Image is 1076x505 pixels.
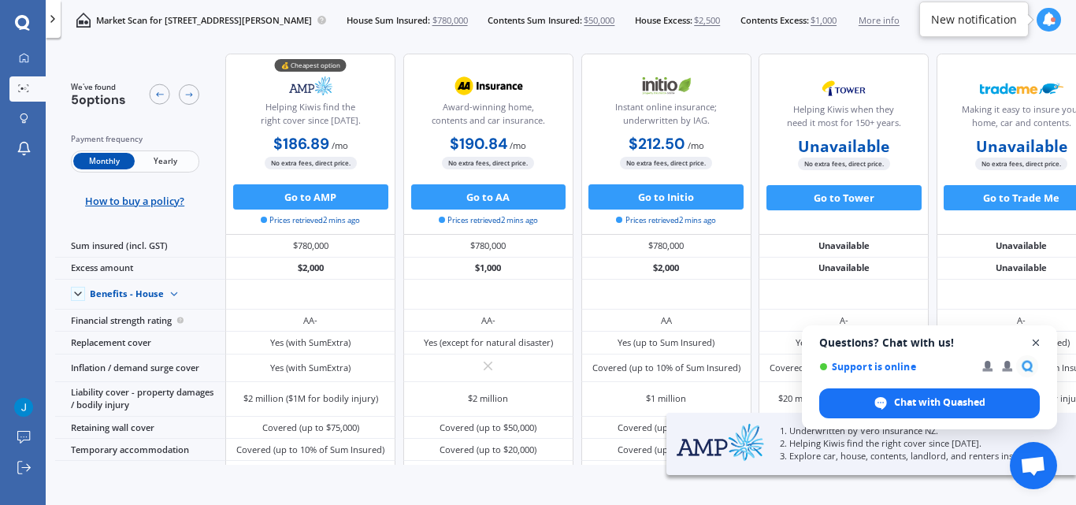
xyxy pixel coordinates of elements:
div: Yes (up to Sum Insured) [796,336,892,349]
div: $1 million [646,392,686,405]
span: Questions? Chat with us! [819,336,1040,349]
div: Yes (except for natural disaster) [424,336,553,349]
img: Tower.webp [802,72,885,104]
img: Trademe.webp [980,72,1063,104]
div: Helping Kiwis when they need it most for 150+ years. [770,103,918,135]
div: Open chat [1010,442,1057,489]
div: 💰 Cheapest option [275,59,347,72]
div: Covered (up to $50,000) [440,421,536,434]
img: Benefit content down [164,284,184,305]
span: No extra fees, direct price. [798,158,890,169]
b: $212.50 [629,134,685,154]
div: Financial strength rating [55,310,225,332]
span: We've found [71,82,126,93]
b: $186.89 [273,134,329,154]
div: Excess amount [55,258,225,280]
img: AMP.webp [269,70,353,102]
img: AA.webp [447,70,530,102]
div: $2,000 [225,258,395,280]
div: $20 million ($100K bodily injury) [778,392,910,405]
span: Chat with Quashed [894,395,985,410]
div: Replacement cover [55,332,225,354]
span: Support is online [819,361,971,373]
div: Covered (up to $25,000) [618,421,714,434]
span: Contents Excess: [740,14,809,27]
span: No extra fees, direct price. [975,158,1067,169]
span: No extra fees, direct price. [265,157,357,169]
button: Go to Initio [588,184,744,210]
div: Sum insured (incl. GST) [55,235,225,257]
p: Market Scan for [STREET_ADDRESS][PERSON_NAME] [96,14,312,27]
div: Inflation / demand surge cover [55,355,225,382]
button: Go to Tower [766,185,922,210]
div: Covered (up to 10% of Sum Insured) [236,444,384,456]
div: Benefits - House [90,288,164,299]
span: House Excess: [635,14,692,27]
div: Unavailable [759,235,929,257]
b: Unavailable [976,140,1067,153]
span: $1,000 [811,14,837,27]
b: $190.84 [450,134,507,154]
div: Liability cover - property damages / bodily injury [55,382,225,417]
span: / mo [688,139,704,151]
span: Close chat [1026,333,1046,353]
button: Go to AA [411,184,566,210]
p: 2. Helping Kiwis find the right cover since [DATE]. [780,437,1044,450]
div: Excess-free glass cover [55,461,225,488]
div: Covered (up to 10% of Sum Insured) [592,362,740,374]
div: Helping Kiwis find the right cover since [DATE]. [236,101,384,132]
div: AA [661,314,672,327]
span: Prices retrieved 2 mins ago [261,215,360,226]
img: Initio.webp [625,70,708,102]
p: 3. Explore car, house, contents, landlord, and renters insurance. [780,450,1044,462]
div: Payment frequency [71,133,199,146]
div: Temporary accommodation [55,439,225,461]
span: No extra fees, direct price. [620,157,712,169]
div: Instant online insurance; underwritten by IAG. [592,101,740,132]
div: Covered (up to 15% of Sum Insured) [770,362,918,374]
span: No extra fees, direct price. [442,157,534,169]
span: $50,000 [584,14,614,27]
span: How to buy a policy? [85,195,184,207]
div: AA- [481,314,495,327]
span: Contents Sum Insured: [488,14,582,27]
div: Yes (with SumExtra) [270,336,351,349]
span: More info [859,14,900,27]
img: ACg8ocKUPAoa54hRSlOZCImvg3Gmi8jbSG8lkk9xQLSac38mPHvbcw=s96-c [14,398,33,417]
span: / mo [510,139,526,151]
span: Yearly [135,153,196,169]
div: Retaining wall cover [55,417,225,439]
div: Covered (up to $75,000) [262,421,359,434]
div: $780,000 [225,235,395,257]
div: A- [1017,314,1026,327]
span: Monthly [73,153,135,169]
div: Yes (with SumExtra) [270,362,351,374]
span: Prices retrieved 2 mins ago [439,215,538,226]
span: 5 options [71,91,126,108]
div: Award-winning home, contents and car insurance. [414,101,562,132]
div: Unavailable [759,258,929,280]
div: $2 million ($1M for bodily injury) [243,392,378,405]
div: AA- [303,314,317,327]
div: Covered (up to $20,000) [618,444,714,456]
div: $780,000 [403,235,573,257]
div: Yes (up to Sum Insured) [618,336,714,349]
div: $2,000 [581,258,751,280]
div: Covered (up to $20,000) [440,444,536,456]
button: Go to AMP [233,184,388,210]
div: A- [840,314,848,327]
span: / mo [332,139,348,151]
span: $2,500 [694,14,720,27]
img: home-and-contents.b802091223b8502ef2dd.svg [76,13,91,28]
div: New notification [931,12,1017,28]
div: $1,000 [403,258,573,280]
span: $780,000 [432,14,468,27]
div: $780,000 [581,235,751,257]
img: AMP.webp [677,423,765,462]
span: Prices retrieved 2 mins ago [616,215,715,226]
b: Unavailable [798,140,889,153]
span: House Sum Insured: [347,14,430,27]
p: 1. Underwritten by Vero Insurance NZ. [780,425,1044,437]
div: Chat with Quashed [819,388,1040,418]
div: $2 million [468,392,508,405]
